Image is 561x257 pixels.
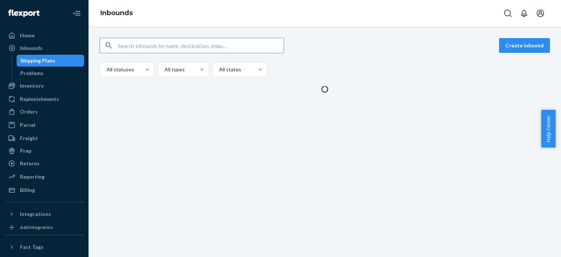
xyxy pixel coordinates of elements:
a: Inbounds [4,42,84,54]
button: Open notifications [517,6,531,21]
div: Add Integration [20,224,53,230]
div: Integrations [20,210,51,218]
div: Returns [20,160,39,167]
button: Create inbound [499,38,550,53]
button: Help Center [541,110,555,148]
button: Close Navigation [69,6,84,21]
div: Inventory [20,82,44,89]
img: Flexport logo [8,10,39,17]
div: Prep [20,147,31,155]
a: Shipping Plans [17,55,84,67]
button: Fast Tags [4,241,84,253]
div: Replenishments [20,95,59,103]
a: Reporting [4,171,84,183]
div: Reporting [20,173,45,180]
input: All statuses [106,66,107,73]
input: Search inbounds by name, destination, msku... [118,38,284,53]
div: Inbounds [20,44,42,52]
div: Orders [20,108,38,115]
button: Open Search Box [501,6,515,21]
div: Fast Tags [20,243,44,251]
button: Integrations [4,208,84,220]
div: Freight [20,135,38,142]
a: Problems [17,67,84,79]
a: Freight [4,132,84,144]
div: Home [20,32,35,39]
a: Orders [4,106,84,118]
button: Open account menu [533,6,548,21]
a: Replenishments [4,93,84,105]
div: Problems [20,70,44,77]
a: Home [4,30,84,41]
a: Add Integration [4,223,84,232]
div: Parcel [20,121,35,129]
div: Billing [20,186,35,194]
a: Billing [4,184,84,196]
a: Returns [4,158,84,169]
input: All types [164,66,165,73]
a: Parcel [4,119,84,131]
div: Shipping Plans [20,57,55,64]
a: Inventory [4,80,84,92]
a: Inbounds [100,9,133,17]
ol: breadcrumbs [94,3,139,24]
a: Prep [4,145,84,157]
